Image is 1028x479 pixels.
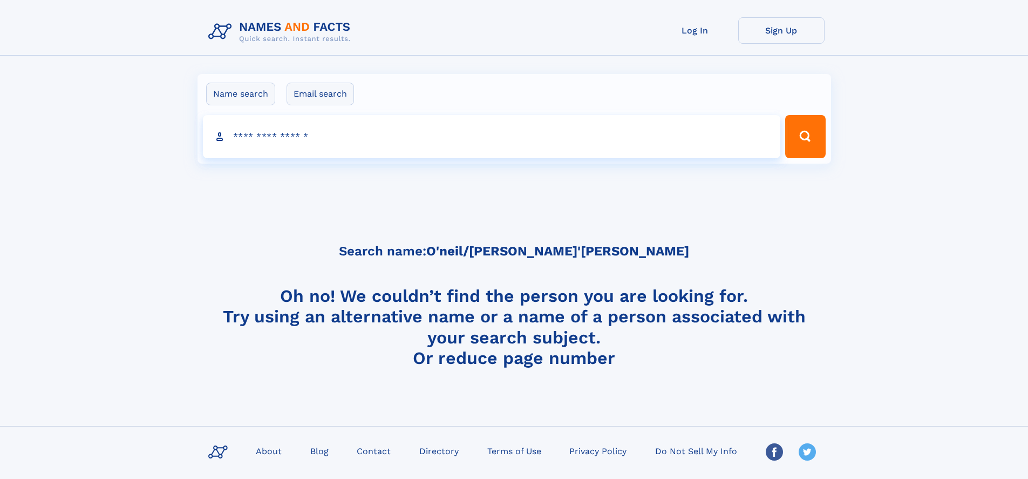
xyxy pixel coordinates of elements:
[565,443,631,458] a: Privacy Policy
[339,244,689,259] h5: Search name:
[251,443,286,458] a: About
[306,443,333,458] a: Blog
[204,286,825,368] h4: Oh no! We couldn’t find the person you are looking for. Try using an alternative name or a name o...
[415,443,463,458] a: Directory
[203,115,781,158] input: search input
[799,443,816,461] img: Twitter
[287,83,354,105] label: Email search
[204,17,359,46] img: Logo Names and Facts
[206,83,275,105] label: Name search
[651,443,741,458] a: Do Not Sell My Info
[352,443,395,458] a: Contact
[785,115,825,158] button: Search Button
[652,17,738,44] a: Log In
[738,17,825,44] a: Sign Up
[483,443,546,458] a: Terms of Use
[766,443,783,461] img: Facebook
[426,244,689,259] b: O'neil/[PERSON_NAME]'[PERSON_NAME]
